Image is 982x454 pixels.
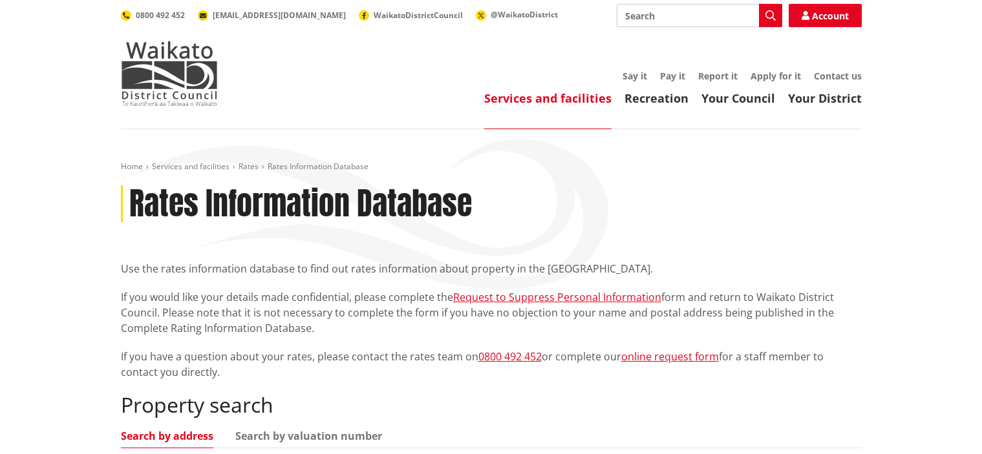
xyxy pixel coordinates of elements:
[152,161,229,172] a: Services and facilities
[268,161,368,172] span: Rates Information Database
[121,431,213,441] a: Search by address
[701,90,775,106] a: Your Council
[129,185,472,223] h1: Rates Information Database
[453,290,661,304] a: Request to Suppress Personal Information
[617,4,782,27] input: Search input
[660,70,685,82] a: Pay it
[476,9,558,20] a: @WaikatoDistrict
[478,349,542,364] a: 0800 492 452
[359,10,463,21] a: WaikatoDistrictCouncil
[491,9,558,20] span: @WaikatoDistrict
[121,161,143,172] a: Home
[121,349,862,380] p: If you have a question about your rates, please contact the rates team on or complete our for a s...
[624,90,688,106] a: Recreation
[621,349,719,364] a: online request form
[121,393,862,417] h2: Property search
[789,4,862,27] a: Account
[121,161,862,172] nav: breadcrumb
[814,70,862,82] a: Contact us
[623,70,647,82] a: Say it
[213,10,346,21] span: [EMAIL_ADDRESS][DOMAIN_NAME]
[198,10,346,21] a: [EMAIL_ADDRESS][DOMAIN_NAME]
[121,289,862,336] p: If you would like your details made confidential, please complete the form and return to Waikato ...
[484,90,612,106] a: Services and facilities
[121,10,185,21] a: 0800 492 452
[698,70,738,82] a: Report it
[136,10,185,21] span: 0800 492 452
[239,161,259,172] a: Rates
[235,431,382,441] a: Search by valuation number
[121,41,218,106] img: Waikato District Council - Te Kaunihera aa Takiwaa o Waikato
[751,70,801,82] a: Apply for it
[374,10,463,21] span: WaikatoDistrictCouncil
[788,90,862,106] a: Your District
[121,261,862,276] p: Use the rates information database to find out rates information about property in the [GEOGRAPHI...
